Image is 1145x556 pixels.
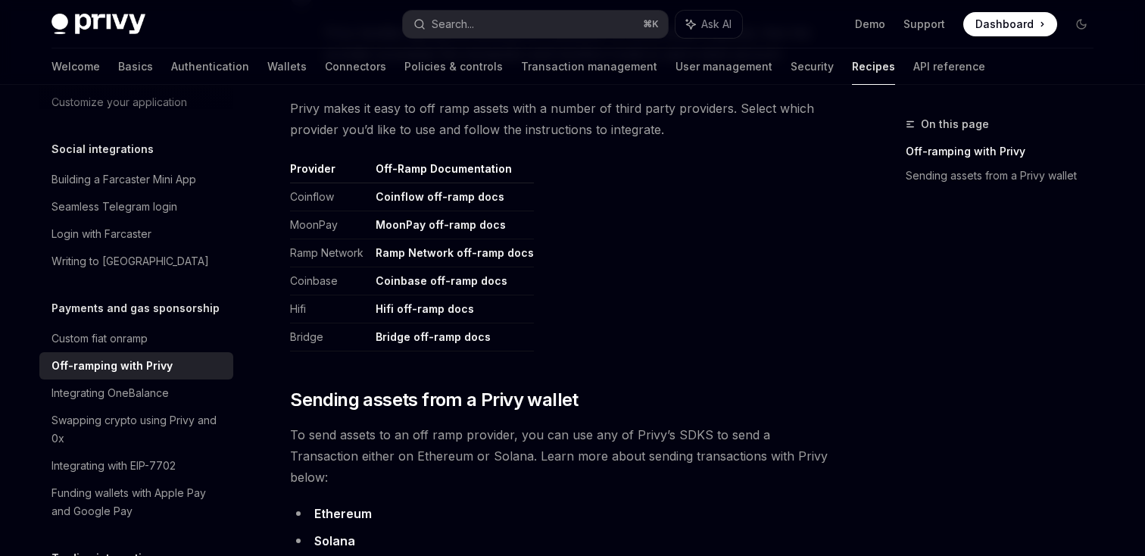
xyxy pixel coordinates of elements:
[290,211,370,239] td: MoonPay
[290,295,370,323] td: Hifi
[675,11,742,38] button: Ask AI
[376,246,534,260] a: Ramp Network off-ramp docs
[376,330,491,344] a: Bridge off-ramp docs
[51,299,220,317] h5: Payments and gas sponsorship
[290,323,370,351] td: Bridge
[290,98,836,140] span: Privy makes it easy to off ramp assets with a number of third party providers. Select which provi...
[51,457,176,475] div: Integrating with EIP-7702
[51,330,148,348] div: Custom fiat onramp
[51,225,151,243] div: Login with Farcaster
[39,248,233,275] a: Writing to [GEOGRAPHIC_DATA]
[975,17,1034,32] span: Dashboard
[314,506,372,522] a: Ethereum
[39,325,233,352] a: Custom fiat onramp
[376,190,504,204] a: Coinflow off-ramp docs
[903,17,945,32] a: Support
[39,220,233,248] a: Login with Farcaster
[290,161,370,183] th: Provider
[325,48,386,85] a: Connectors
[290,424,836,488] span: To send assets to an off ramp provider, you can use any of Privy’s SDKS to send a Transaction eit...
[906,164,1106,188] a: Sending assets from a Privy wallet
[376,302,474,316] a: Hifi off-ramp docs
[791,48,834,85] a: Security
[39,166,233,193] a: Building a Farcaster Mini App
[39,407,233,452] a: Swapping crypto using Privy and 0x
[376,274,507,288] a: Coinbase off-ramp docs
[521,48,657,85] a: Transaction management
[118,48,153,85] a: Basics
[913,48,985,85] a: API reference
[963,12,1057,36] a: Dashboard
[643,18,659,30] span: ⌘ K
[855,17,885,32] a: Demo
[51,252,209,270] div: Writing to [GEOGRAPHIC_DATA]
[267,48,307,85] a: Wallets
[1069,12,1094,36] button: Toggle dark mode
[39,452,233,479] a: Integrating with EIP-7702
[51,140,154,158] h5: Social integrations
[290,183,370,211] td: Coinflow
[290,239,370,267] td: Ramp Network
[314,533,355,549] a: Solana
[675,48,772,85] a: User management
[921,115,989,133] span: On this page
[171,48,249,85] a: Authentication
[51,357,173,375] div: Off-ramping with Privy
[39,479,233,525] a: Funding wallets with Apple Pay and Google Pay
[404,48,503,85] a: Policies & controls
[432,15,474,33] div: Search...
[376,218,506,232] a: MoonPay off-ramp docs
[39,352,233,380] a: Off-ramping with Privy
[51,48,100,85] a: Welcome
[39,193,233,220] a: Seamless Telegram login
[39,380,233,407] a: Integrating OneBalance
[290,267,370,295] td: Coinbase
[51,384,169,402] div: Integrating OneBalance
[51,198,177,216] div: Seamless Telegram login
[51,170,196,189] div: Building a Farcaster Mini App
[852,48,895,85] a: Recipes
[403,11,668,38] button: Search...⌘K
[51,14,145,35] img: dark logo
[906,139,1106,164] a: Off-ramping with Privy
[701,17,732,32] span: Ask AI
[51,484,224,520] div: Funding wallets with Apple Pay and Google Pay
[370,161,534,183] th: Off-Ramp Documentation
[51,411,224,448] div: Swapping crypto using Privy and 0x
[290,388,579,412] span: Sending assets from a Privy wallet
